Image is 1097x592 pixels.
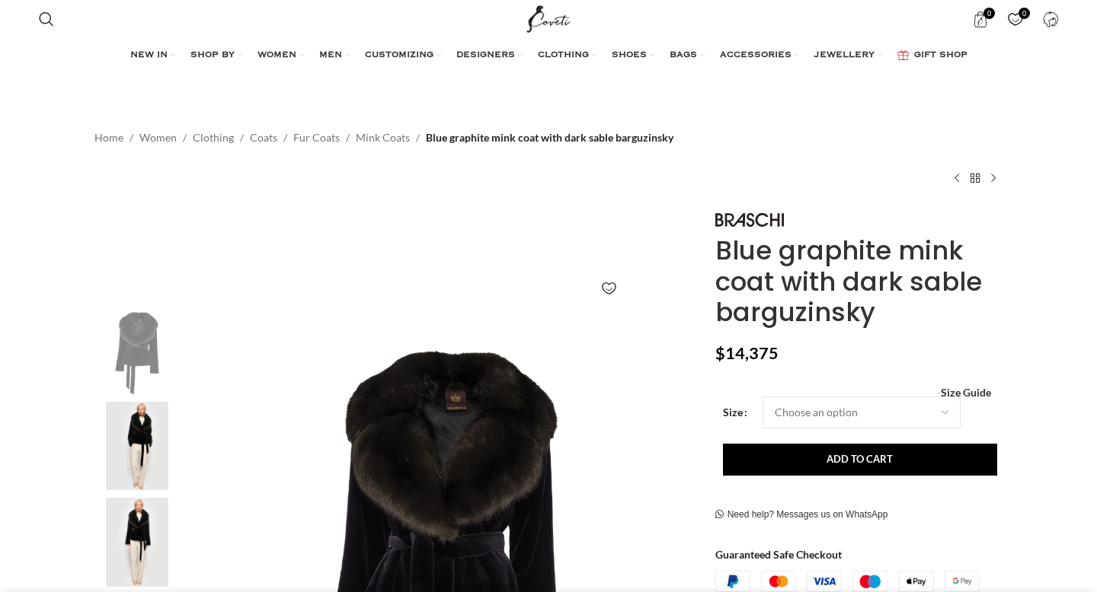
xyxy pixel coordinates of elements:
a: Previous product [948,169,966,187]
button: Add to cart [723,444,997,476]
a: JEWELLERY [814,40,882,71]
div: My Wishlist [999,4,1031,34]
a: SHOES [612,40,654,71]
label: Size [723,404,747,421]
a: BAGS [670,40,705,71]
bdi: 14,375 [715,343,779,363]
a: NEW IN [130,40,175,71]
div: Main navigation [31,40,1066,71]
span: 0 [983,8,995,19]
a: MEN [319,40,350,71]
span: GIFT SHOP [914,49,967,62]
a: Fur Coats [293,129,340,146]
span: BAGS [670,49,697,62]
a: Next product [984,169,1003,187]
nav: Breadcrumb [94,129,673,146]
span: SHOES [612,49,647,62]
img: Coveti [91,305,184,394]
a: Mink Coats [356,129,410,146]
img: BRASCHI [715,213,784,228]
span: SHOP BY [190,49,235,62]
a: 0 [999,4,1031,34]
a: SHOP BY [190,40,242,71]
img: mink fur [91,498,184,587]
span: ACCESSORIES [720,49,792,62]
img: GiftBag [897,50,909,60]
span: 0 [1019,8,1030,19]
span: MEN [319,49,342,62]
img: Blue Mink fur Coats [91,402,184,491]
a: CLOTHING [538,40,596,71]
a: GIFT SHOP [897,40,967,71]
a: Search [31,4,62,34]
a: Women [139,129,177,146]
span: CLOTHING [538,49,589,62]
span: DESIGNERS [456,49,515,62]
a: Need help? Messages us on WhatsApp [715,509,888,521]
a: CUSTOMIZING [365,40,441,71]
span: WOMEN [257,49,296,62]
a: Clothing [193,129,234,146]
span: NEW IN [130,49,168,62]
span: JEWELLERY [814,49,875,62]
img: guaranteed-safe-checkout-bordered.j [715,571,980,592]
span: CUSTOMIZING [365,49,433,62]
a: Home [94,129,123,146]
span: $ [715,343,725,363]
a: Coats [250,129,277,146]
a: ACCESSORIES [720,40,799,71]
a: Site logo [523,11,574,24]
strong: Guaranteed Safe Checkout [715,548,842,561]
span: Blue graphite mink coat with dark sable barguzinsky [426,129,673,146]
a: DESIGNERS [456,40,523,71]
a: 0 [964,4,996,34]
a: WOMEN [257,40,304,71]
h1: Blue graphite mink coat with dark sable barguzinsky [715,235,1003,328]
